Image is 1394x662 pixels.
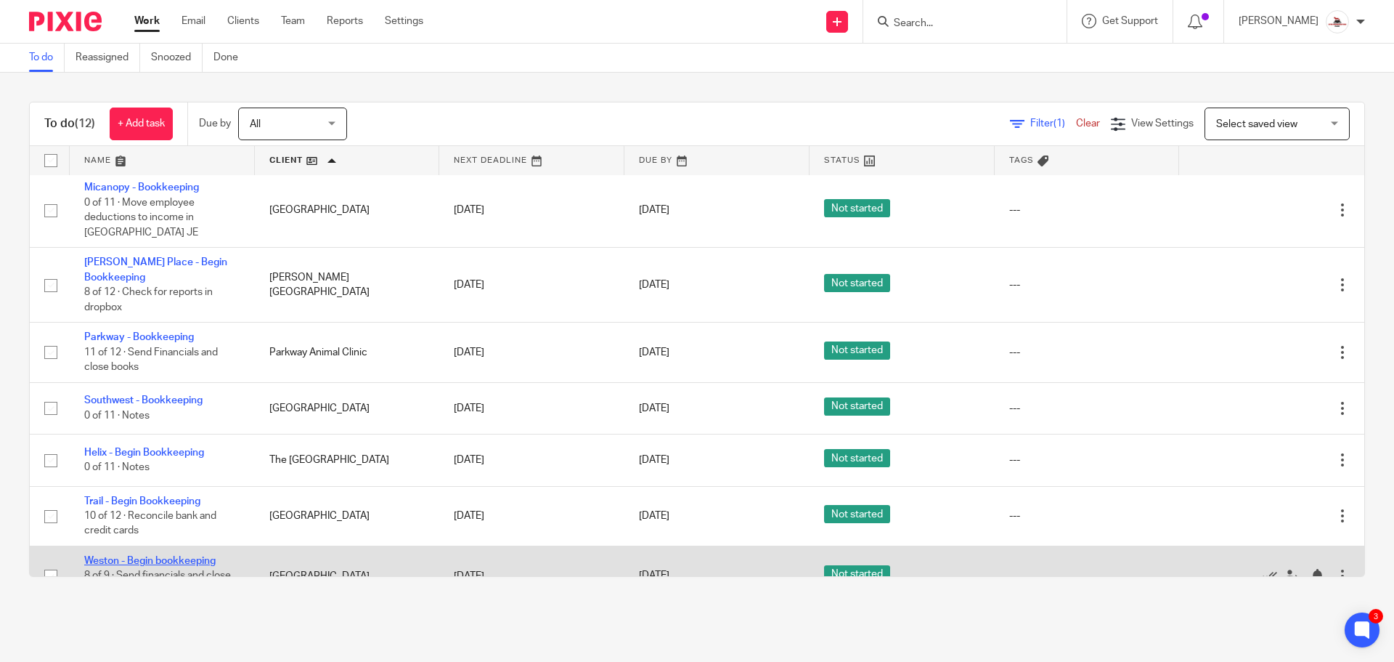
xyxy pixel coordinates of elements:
a: Reports [327,14,363,28]
td: [DATE] [439,546,624,606]
a: Team [281,14,305,28]
a: Work [134,14,160,28]
a: Clear [1076,118,1100,129]
div: --- [1009,453,1165,467]
span: Not started [824,449,890,467]
h1: To do [44,116,95,132]
img: Pixie [29,12,102,31]
a: To do [29,44,65,72]
span: Not started [824,397,890,416]
input: Search [892,17,1023,31]
td: The [GEOGRAPHIC_DATA] [255,435,440,486]
a: Snoozed [151,44,203,72]
a: Done [213,44,249,72]
td: [DATE] [439,323,624,382]
td: [DATE] [439,486,624,546]
td: [GEOGRAPHIC_DATA] [255,173,440,248]
a: Parkway - Bookkeeping [84,332,194,342]
span: 11 of 12 · Send Financials and close books [84,347,218,373]
div: --- [1009,569,1165,584]
span: 8 of 12 · Check for reports in dropbox [84,287,213,312]
span: [DATE] [639,511,669,521]
td: [DATE] [439,435,624,486]
span: View Settings [1131,118,1194,129]
div: --- [1009,203,1165,217]
span: 8 of 9 · Send financials and close books [84,571,231,597]
a: [PERSON_NAME] Place - Begin Bookkeeping [84,257,227,282]
span: Filter [1030,118,1076,129]
span: Not started [824,199,890,217]
span: [DATE] [639,455,669,465]
span: 0 of 11 · Notes [84,411,150,421]
div: --- [1009,401,1165,416]
p: [PERSON_NAME] [1239,14,1318,28]
a: Clients [227,14,259,28]
a: Settings [385,14,423,28]
a: Trail - Begin Bookkeeping [84,496,200,506]
div: 3 [1369,609,1383,623]
td: [DATE] [439,382,624,434]
td: [DATE] [439,173,624,248]
span: [DATE] [639,280,669,290]
p: Due by [199,116,231,131]
span: 10 of 12 · Reconcile bank and credit cards [84,511,216,536]
span: (1) [1053,118,1065,129]
span: [DATE] [639,205,669,215]
div: --- [1009,509,1165,523]
span: Select saved view [1216,119,1297,129]
span: [DATE] [639,403,669,413]
a: Southwest - Bookkeeping [84,395,203,405]
span: All [250,119,261,129]
a: Weston - Begin bookkeeping [84,556,216,566]
td: Parkway Animal Clinic [255,323,440,382]
span: Not started [824,274,890,292]
span: Not started [824,342,890,360]
a: Helix - Begin Bookkeeping [84,448,204,458]
td: [GEOGRAPHIC_DATA] [255,546,440,606]
img: EtsyProfilePhoto.jpg [1326,10,1349,33]
td: [DATE] [439,248,624,323]
span: [DATE] [639,571,669,581]
td: [GEOGRAPHIC_DATA] [255,486,440,546]
a: Reassigned [76,44,140,72]
div: --- [1009,278,1165,292]
span: Get Support [1102,16,1158,26]
span: Not started [824,505,890,523]
span: 0 of 11 · Move employee deductions to income in [GEOGRAPHIC_DATA] JE [84,198,198,238]
span: Tags [1009,156,1034,164]
td: [PERSON_NAME][GEOGRAPHIC_DATA] [255,248,440,323]
a: Micanopy - Bookkeeping [84,182,199,193]
div: --- [1009,345,1165,360]
a: + Add task [110,108,173,140]
td: [GEOGRAPHIC_DATA] [255,382,440,434]
span: 0 of 11 · Notes [84,462,150,472]
span: [DATE] [639,347,669,358]
span: (12) [75,118,95,129]
a: Email [182,14,205,28]
a: Mark as done [1263,569,1284,584]
span: Not started [824,565,890,584]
